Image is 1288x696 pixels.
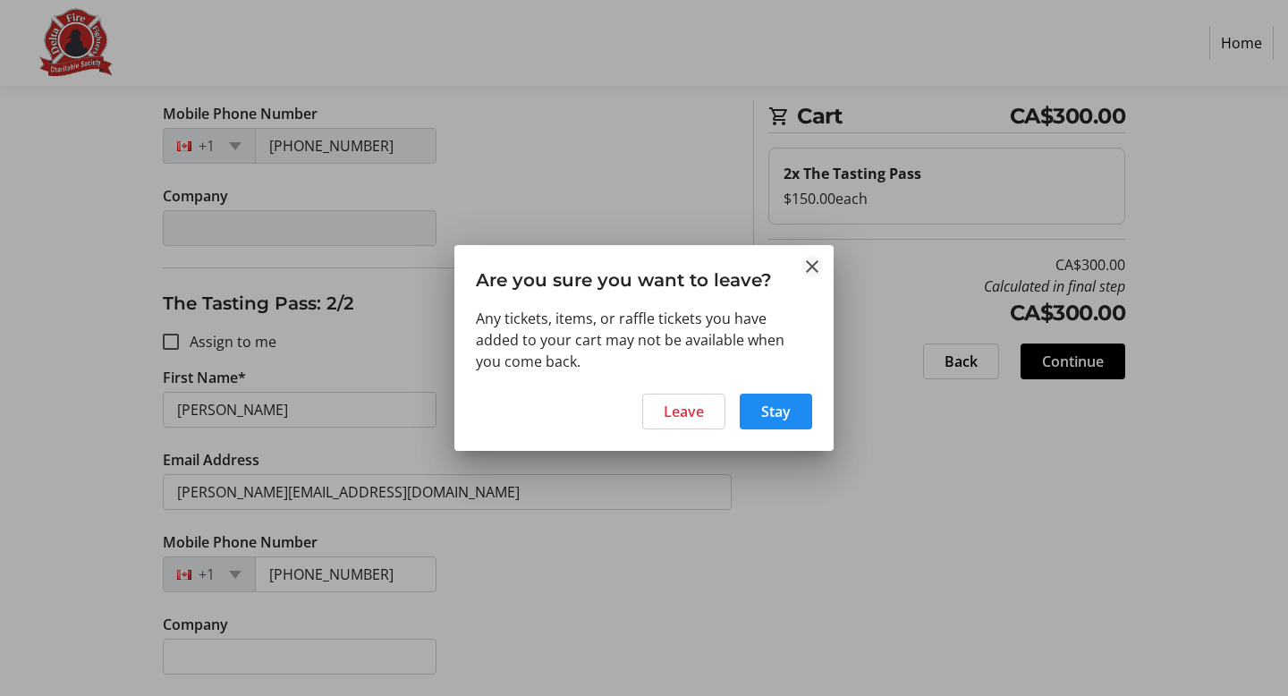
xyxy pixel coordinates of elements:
[761,401,791,422] span: Stay
[740,394,812,429] button: Stay
[664,401,704,422] span: Leave
[642,394,725,429] button: Leave
[801,256,823,277] button: Close
[454,245,834,307] h3: Are you sure you want to leave?
[476,308,812,372] div: Any tickets, items, or raffle tickets you have added to your cart may not be available when you c...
